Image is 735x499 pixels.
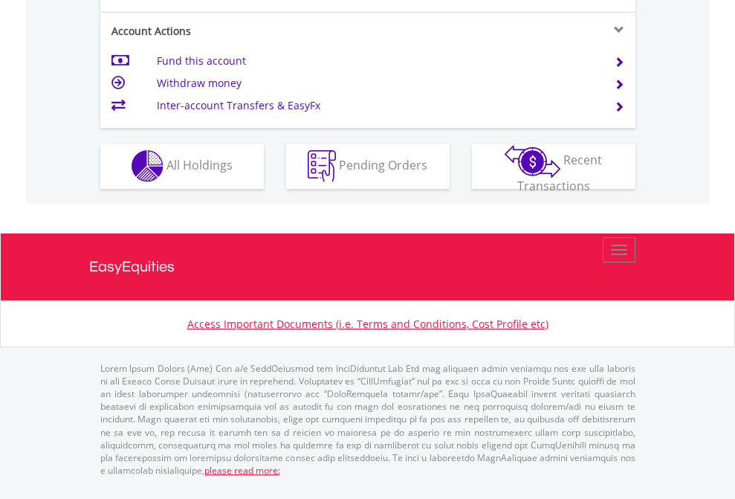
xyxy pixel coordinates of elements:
[286,144,450,189] button: Pending Orders
[187,317,548,331] a: Access Important Documents (i.e. Terms and Conditions, Cost Profile etc)
[517,152,603,194] span: Recent Transactions
[308,150,336,182] img: pending_instructions-wht.png
[132,150,163,182] img: holdings-wht.png
[157,94,596,117] td: Inter-account Transfers & EasyFx
[89,234,647,300] a: EasyEquities
[166,157,233,173] span: All Holdings
[204,464,280,477] a: please read more:
[100,362,635,477] p: Lorem Ipsum Dolors (Ame) Con a/e SeddOeiusmod tem InciDiduntut Lab Etd mag aliquaen admin veniamq...
[100,144,264,189] button: All Holdings
[157,50,596,72] td: Fund this account
[339,157,427,173] span: Pending Orders
[472,144,635,189] button: Recent Transactions
[100,24,368,39] div: Account Actions
[157,72,596,94] td: Withdraw money
[505,145,560,178] img: transactions-zar-wht.png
